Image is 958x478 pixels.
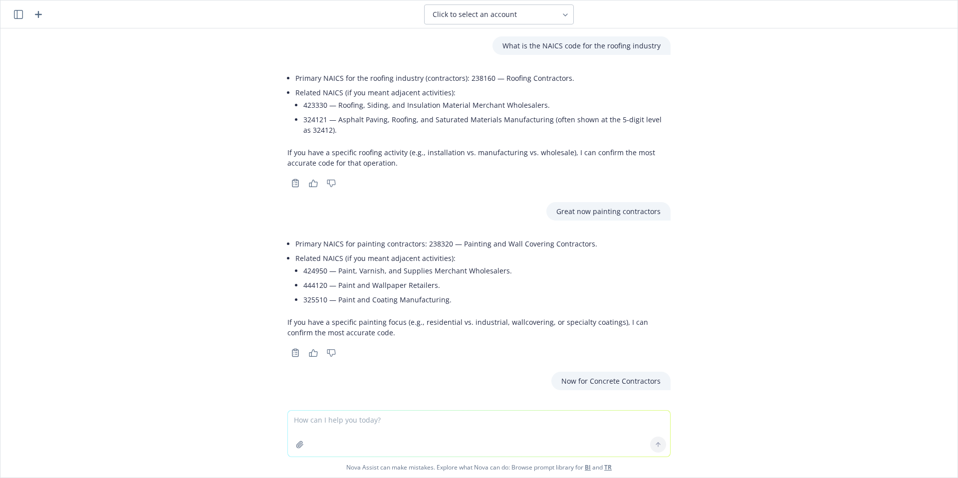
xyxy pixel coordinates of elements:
[303,292,671,307] li: 325510 — Paint and Coating Manufacturing.
[287,147,671,168] p: If you have a specific roofing activity (e.g., installation vs. manufacturing vs. wholesale), I c...
[561,376,661,386] p: Now for Concrete Contractors
[556,206,661,217] p: Great now painting contractors
[295,71,671,85] li: Primary NAICS for the roofing industry (contractors): 238160 — Roofing Contractors.
[303,112,671,137] li: 324121 — Asphalt Paving, Roofing, and Saturated Materials Manufacturing (often shown at the 5‑dig...
[291,179,300,188] svg: Copy to clipboard
[295,85,671,139] li: Related NAICS (if you meant adjacent activities):
[295,237,671,251] li: Primary NAICS for painting contractors: 238320 — Painting and Wall Covering Contractors.
[295,251,671,309] li: Related NAICS (if you meant adjacent activities):
[295,406,671,421] li: Primary NAICS for concrete contractors: 238110 — Poured Concrete Foundation and Structure Contrac...
[291,348,300,357] svg: Copy to clipboard
[4,457,954,478] span: Nova Assist can make mistakes. Explore what Nova can do: Browse prompt library for and
[585,463,591,472] a: BI
[323,346,339,360] button: Thumbs down
[303,98,671,112] li: 423330 — Roofing, Siding, and Insulation Material Merchant Wholesalers.
[287,317,671,338] p: If you have a specific painting focus (e.g., residential vs. industrial, wallcovering, or special...
[604,463,612,472] a: TR
[502,40,661,51] p: What is the NAICS code for the roofing industry
[433,9,517,19] span: Click to select an account
[424,4,574,24] button: Click to select an account
[303,278,671,292] li: 444120 — Paint and Wallpaper Retailers.
[323,176,339,190] button: Thumbs down
[303,263,671,278] li: 424950 — Paint, Varnish, and Supplies Merchant Wholesalers.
